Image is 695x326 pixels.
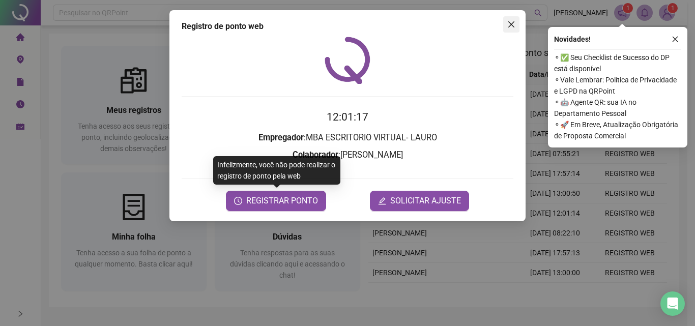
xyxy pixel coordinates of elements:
span: Novidades ! [554,34,591,45]
div: Open Intercom Messenger [660,291,685,316]
button: REGISTRAR PONTO [226,191,326,211]
span: clock-circle [234,197,242,205]
span: ⚬ 🚀 Em Breve, Atualização Obrigatória de Proposta Comercial [554,119,681,141]
button: editSOLICITAR AJUSTE [370,191,469,211]
span: close [672,36,679,43]
div: Registro de ponto web [182,20,513,33]
span: edit [378,197,386,205]
h3: : MBA ESCRITORIO VIRTUAL- LAURO [182,131,513,144]
span: ⚬ 🤖 Agente QR: sua IA no Departamento Pessoal [554,97,681,119]
h3: : [PERSON_NAME] [182,149,513,162]
strong: Empregador [258,133,304,142]
time: 12:01:17 [327,111,368,123]
div: Infelizmente, você não pode realizar o registro de ponto pela web [213,156,340,185]
button: Close [503,16,519,33]
span: ⚬ ✅ Seu Checklist de Sucesso do DP está disponível [554,52,681,74]
span: close [507,20,515,28]
span: REGISTRAR PONTO [246,195,318,207]
strong: Colaborador [293,150,338,160]
span: ⚬ Vale Lembrar: Política de Privacidade e LGPD na QRPoint [554,74,681,97]
img: QRPoint [325,37,370,84]
span: SOLICITAR AJUSTE [390,195,461,207]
